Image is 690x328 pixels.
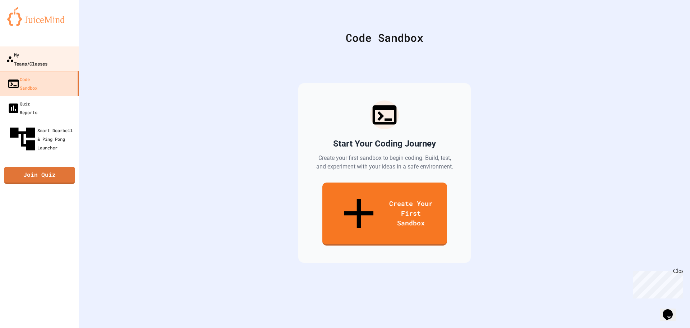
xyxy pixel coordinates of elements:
[7,7,72,26] img: logo-orange.svg
[7,75,37,92] div: Code Sandbox
[7,124,76,154] div: Smart Doorbell & Ping Pong Launcher
[316,154,454,171] p: Create your first sandbox to begin coding. Build, test, and experiment with your ideas in a safe ...
[3,3,50,46] div: Chat with us now!Close
[333,138,436,149] h2: Start Your Coding Journey
[660,299,683,321] iframe: chat widget
[7,99,37,117] div: Quiz Reports
[322,183,447,246] a: Create Your First Sandbox
[6,50,47,68] div: My Teams/Classes
[4,167,75,184] a: Join Quiz
[630,268,683,298] iframe: chat widget
[97,30,672,46] div: Code Sandbox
